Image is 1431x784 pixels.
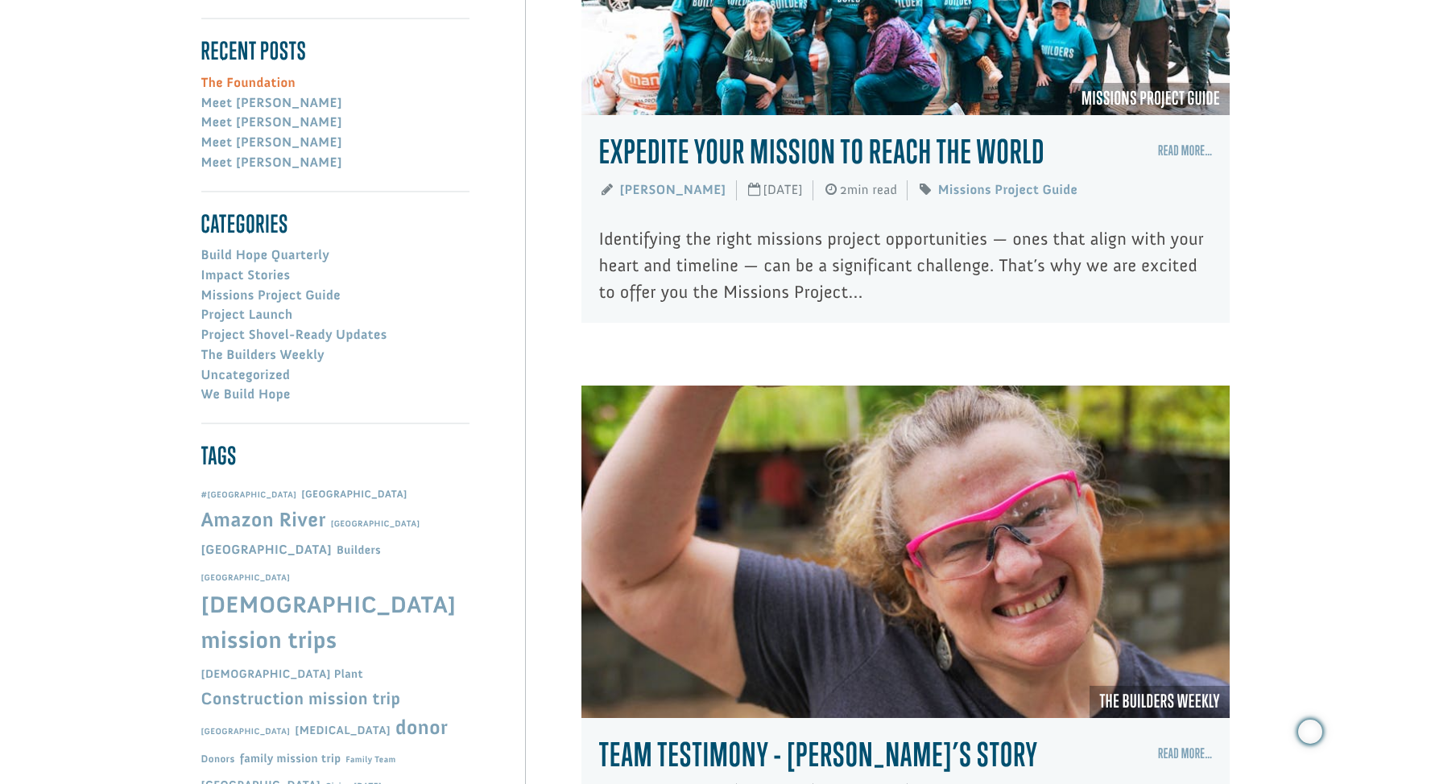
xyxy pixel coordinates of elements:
a: Read More… [1158,142,1213,159]
a: Read More… [1158,745,1213,761]
button: Donate [228,32,300,61]
a: Construction mission trip (11 items) [201,688,401,709]
a: Church Plant (4 items) [201,666,363,681]
a: Christian mission trips (33 items) [201,590,457,654]
a: Meet [PERSON_NAME] [201,114,342,130]
a: Project Shovel-Ready Updates [201,327,387,343]
a: Belgium (2 items) [331,518,420,529]
a: Meet [PERSON_NAME] [201,134,342,151]
a: The Foundation [201,75,296,91]
strong: [GEOGRAPHIC_DATA] [38,49,136,61]
a: Impact Stories [201,267,291,283]
img: US.png [29,64,40,76]
a: Expedite Your Mission to Reach the World [599,132,1045,171]
a: Build Hope Quarterly [201,247,330,263]
a: Team Testimony - [PERSON_NAME]’s Story [599,735,1038,774]
span: [GEOGRAPHIC_DATA] , [GEOGRAPHIC_DATA] [43,64,221,76]
a: COVID-19 (4 items) [295,723,391,737]
a: Africa (3 items) [301,489,407,501]
h4: Recent Posts [201,37,469,65]
a: Builders (4 items) [337,543,381,557]
span: [DATE] [736,171,813,211]
div: to [29,50,221,61]
a: Costa Rica (2 items) [201,726,291,737]
div: [PERSON_NAME] donated $50 [29,16,221,48]
h4: Tags [201,442,469,470]
a: Family Team (2 items) [345,754,395,765]
a: The Builders Weekly [201,347,325,363]
a: The Builders Weekly [1090,686,1230,718]
img: emoji partyPopper [29,34,42,47]
h4: Categories [201,210,469,238]
a: We Build Hope [201,386,291,402]
a: donor (19 items) [395,715,448,740]
a: Brazil (5 items) [201,543,333,558]
span: 2min read [813,171,908,211]
a: Missions Project Guide [201,287,341,303]
a: Missions Project Guide [1072,83,1230,115]
a: Meet [PERSON_NAME] [201,95,342,111]
a: [PERSON_NAME] [620,182,726,198]
a: Uncategorized [201,367,291,383]
a: Project Launch [201,307,293,323]
a: Meet [PERSON_NAME] [201,155,342,171]
a: Donors (3 items) [201,753,235,765]
p: Identifying the right missions project opportunities — ones that align with your heart and timeli... [599,225,1213,305]
a: #colombia (2 items) [201,489,297,500]
a: Chile (2 items) [201,572,291,583]
a: Amazon River (19 items) [201,507,326,532]
a: Missions Project Guide [938,182,1078,198]
a: family mission trip (4 items) [240,751,341,765]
